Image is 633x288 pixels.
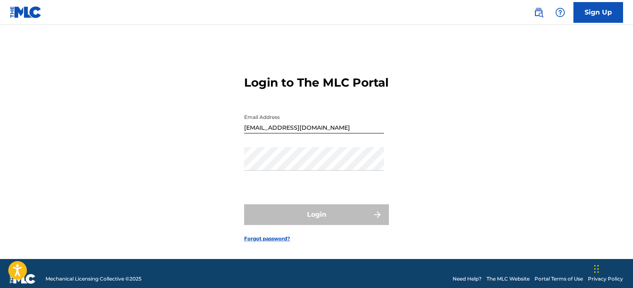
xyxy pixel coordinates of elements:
img: logo [10,274,36,284]
h3: Login to The MLC Portal [244,75,388,90]
a: Public Search [530,4,547,21]
div: Help [552,4,568,21]
img: MLC Logo [10,6,42,18]
a: Need Help? [453,275,482,283]
a: Privacy Policy [588,275,623,283]
a: The MLC Website [487,275,530,283]
span: Mechanical Licensing Collective © 2025 [46,275,141,283]
div: Drag [594,257,599,281]
iframe: Chat Widget [592,248,633,288]
a: Forgot password? [244,235,290,242]
a: Sign Up [573,2,623,23]
img: search [534,7,544,17]
img: help [555,7,565,17]
a: Portal Terms of Use [535,275,583,283]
